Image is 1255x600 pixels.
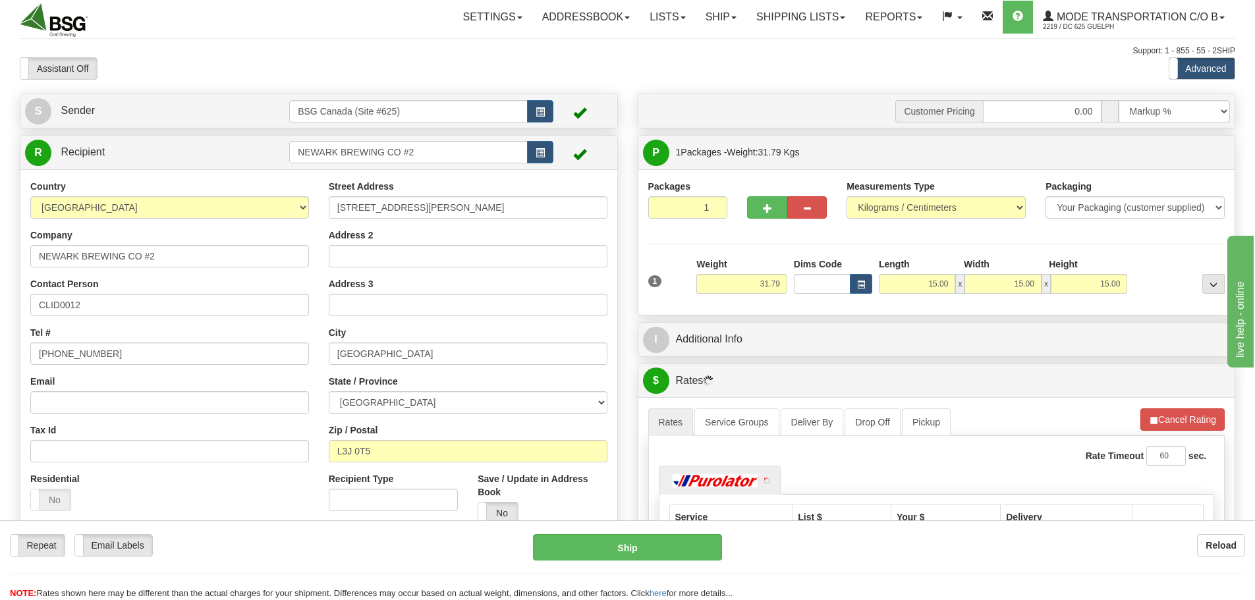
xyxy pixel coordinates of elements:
[329,423,378,437] label: Zip / Postal
[25,98,51,124] span: S
[61,105,95,116] span: Sender
[30,229,72,242] label: Company
[329,375,398,388] label: State / Province
[669,505,793,530] th: Service
[676,147,681,157] span: 1
[532,1,640,34] a: Addressbook
[640,1,695,34] a: Lists
[30,326,51,339] label: Tel #
[25,97,289,124] a: S Sender
[1053,11,1218,22] span: Mode Transportation c/o B
[746,1,855,34] a: Shipping lists
[696,258,727,271] label: Weight
[20,45,1235,57] div: Support: 1 - 855 - 55 - 2SHIP
[643,139,1231,166] a: P 1Packages -Weight:31.79 Kgs
[1202,274,1225,294] div: ...
[696,1,746,34] a: Ship
[643,327,669,353] span: I
[1206,540,1237,551] b: Reload
[329,180,394,193] label: Street Address
[453,1,532,34] a: Settings
[25,140,51,166] span: R
[30,423,56,437] label: Tax Id
[329,326,346,339] label: City
[955,274,964,294] span: x
[855,1,932,34] a: Reports
[1197,534,1245,557] button: Reload
[703,375,713,386] img: Progress.gif
[648,180,691,193] label: Packages
[10,588,36,598] span: NOTE:
[329,229,374,242] label: Address 2
[289,100,528,123] input: Sender Id
[669,474,762,487] img: Purolator
[764,477,770,484] img: tiny_red.gif
[1086,449,1144,462] label: Rate Timeout
[643,140,669,166] span: P
[648,408,694,436] a: Rates
[794,258,842,271] label: Dims Code
[1225,232,1254,367] iframe: chat widget
[30,375,55,388] label: Email
[694,408,779,436] a: Service Groups
[1169,58,1235,79] label: Advanced
[1140,408,1225,431] button: Cancel Rating
[1049,258,1078,271] label: Height
[781,408,844,436] a: Deliver By
[891,505,1000,530] th: Your $
[20,58,97,79] label: Assistant Off
[10,8,122,24] div: live help - online
[30,472,80,485] label: Residential
[11,535,65,556] label: Repeat
[329,472,394,485] label: Recipient Type
[847,180,935,193] label: Measurements Type
[845,408,901,436] a: Drop Off
[1188,449,1206,462] label: sec.
[727,147,799,157] span: Weight:
[75,535,152,556] label: Email Labels
[895,100,982,123] span: Customer Pricing
[1043,20,1142,34] span: 2219 / DC 625 Guelph
[478,472,607,499] label: Save / Update in Address Book
[329,277,374,290] label: Address 3
[676,139,800,165] span: Packages -
[643,326,1231,353] a: IAdditional Info
[289,141,528,163] input: Recipient Id
[643,368,669,394] span: $
[650,588,667,598] a: here
[1033,1,1235,34] a: Mode Transportation c/o B 2219 / DC 625 Guelph
[20,3,88,37] img: logo2219.jpg
[30,180,66,193] label: Country
[793,505,891,530] th: List $
[784,147,800,157] span: Kgs
[61,146,105,157] span: Recipient
[1046,180,1092,193] label: Packaging
[648,275,662,287] span: 1
[879,258,910,271] label: Length
[478,503,518,524] label: No
[964,258,990,271] label: Width
[30,277,98,290] label: Contact Person
[329,196,607,219] input: Enter a location
[31,489,70,510] label: No
[25,139,260,166] a: R Recipient
[758,147,781,157] span: 31.79
[643,368,1231,395] a: $Rates
[533,534,722,560] button: Ship
[1001,505,1132,530] th: Delivery
[1042,274,1051,294] span: x
[902,408,951,436] a: Pickup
